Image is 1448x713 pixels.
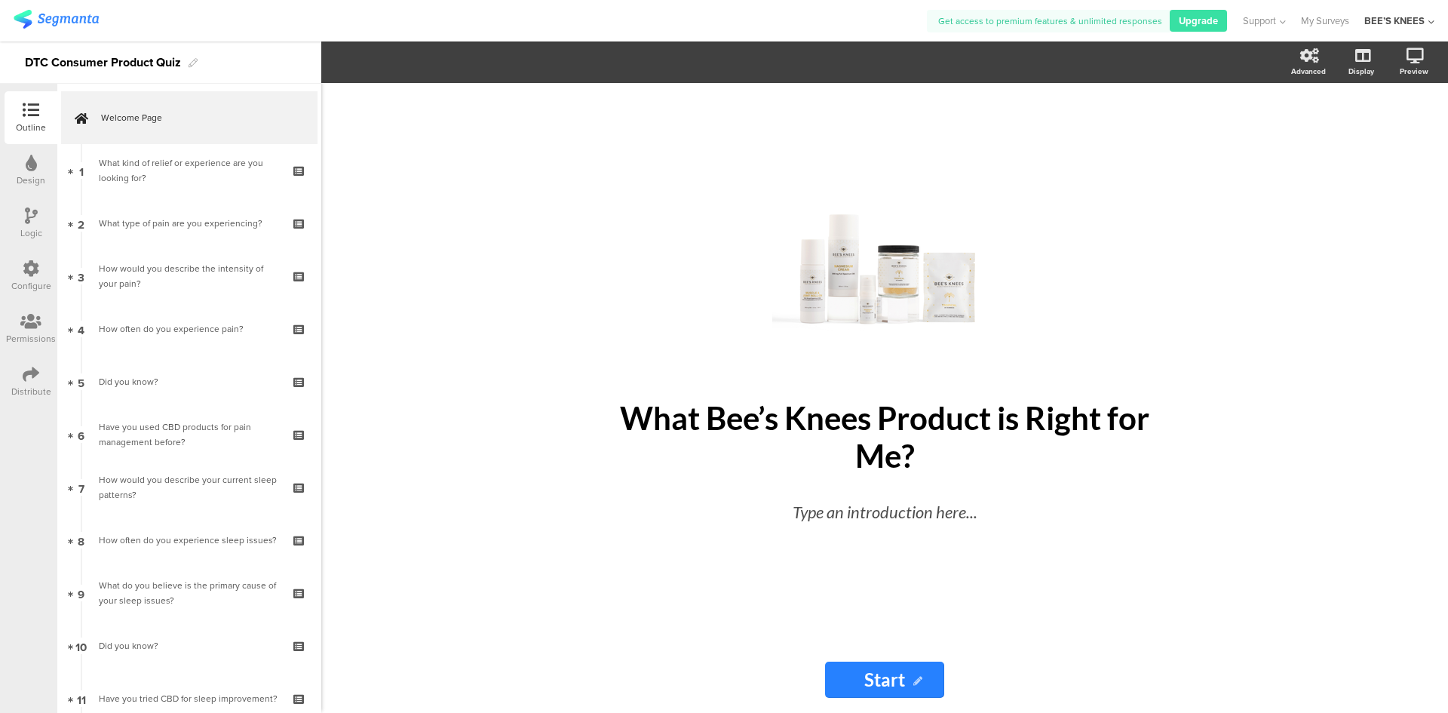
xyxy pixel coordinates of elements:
div: Outline [16,121,46,134]
p: What Bee’s Knees Product is Right for Me? [606,399,1164,475]
div: Configure [11,279,51,293]
div: BEE’S KNEES [1364,14,1425,28]
span: 4 [78,321,84,337]
input: Start [825,662,944,698]
a: 9 What do you believe is the primary cause of your sleep issues? [61,567,318,619]
span: Support [1243,14,1276,28]
div: Did you know? [99,638,279,653]
span: 6 [78,426,84,443]
div: How often do you experience sleep issues? [99,533,279,548]
div: What kind of relief or experience are you looking for? [99,155,279,186]
a: 3 How would you describe the intensity of your pain? [61,250,318,303]
a: 2 What type of pain are you experiencing? [61,197,318,250]
span: 1 [79,162,84,179]
div: DTC Consumer Product Quiz [25,51,181,75]
span: 8 [78,532,84,549]
a: 4 How often do you experience pain? [61,303,318,355]
div: How often do you experience pain? [99,321,279,337]
span: 11 [77,690,86,707]
div: Display [1348,66,1374,77]
span: 10 [75,638,87,654]
span: 2 [78,215,84,232]
div: How would you describe the intensity of your pain? [99,261,279,291]
a: 10 Did you know? [61,619,318,672]
a: 5 Did you know? [61,355,318,408]
div: Distribute [11,385,51,398]
div: How would you describe your current sleep patterns? [99,472,279,502]
img: segmanta logo [14,10,99,29]
div: Logic [20,226,42,240]
a: 7 How would you describe your current sleep patterns? [61,461,318,514]
div: Did you know? [99,374,279,389]
div: What do you believe is the primary cause of your sleep issues? [99,578,279,608]
a: 1 What kind of relief or experience are you looking for? [61,144,318,197]
div: Design [17,174,45,187]
span: 5 [78,373,84,390]
span: Welcome Page [101,110,294,125]
a: Welcome Page [61,91,318,144]
span: 7 [78,479,84,496]
div: What type of pain are you experiencing? [99,216,279,231]
div: Have you tried CBD for sleep improvement? [99,691,279,706]
span: Get access to premium features & unlimited responses [938,14,1162,28]
div: Preview [1400,66,1428,77]
div: Permissions [6,332,56,346]
span: 3 [78,268,84,284]
span: 9 [78,585,84,601]
span: Upgrade [1179,14,1218,28]
div: Advanced [1291,66,1326,77]
div: Type an introduction here... [621,499,1149,524]
div: Have you used CBD products for pain management before? [99,420,279,450]
a: 8 How often do you experience sleep issues? [61,514,318,567]
a: 6 Have you used CBD products for pain management before? [61,408,318,461]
